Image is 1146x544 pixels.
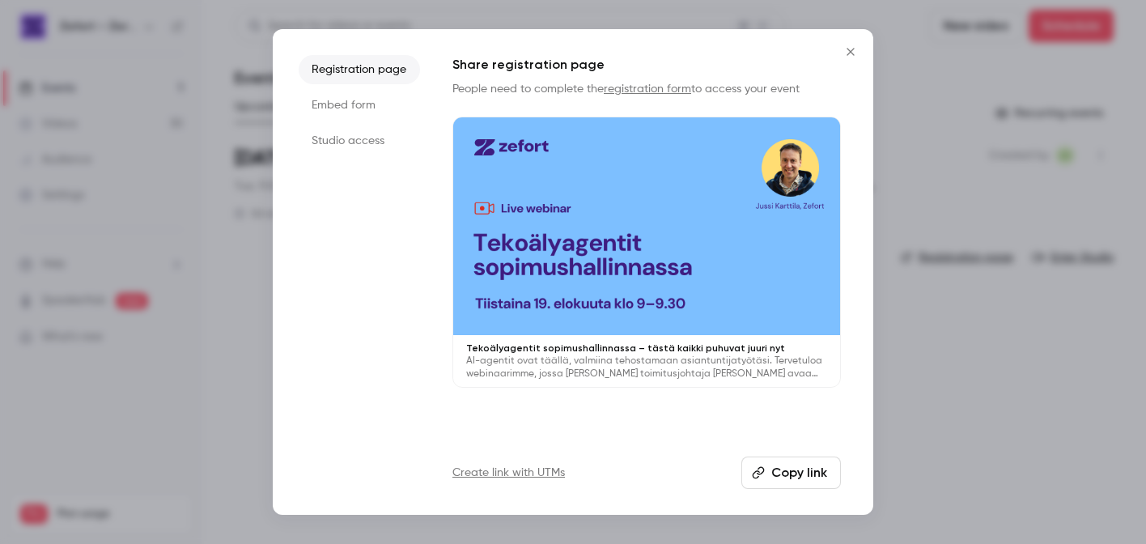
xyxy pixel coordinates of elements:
li: Registration page [299,55,420,84]
button: Close [834,36,867,68]
li: Embed form [299,91,420,120]
a: Create link with UTMs [452,465,565,481]
button: Copy link [741,457,841,489]
li: Studio access [299,126,420,155]
p: Tekoälyagentit sopimushallinnassa – tästä kaikki puhuvat juuri nyt [466,342,827,355]
h1: Share registration page [452,55,841,74]
a: Tekoälyagentit sopimushallinnassa – tästä kaikki puhuvat juuri nytAI-agentit ovat täällä, valmiin... [452,117,841,388]
p: People need to complete the to access your event [452,81,841,97]
p: AI-agentit ovat täällä, valmiina tehostamaan asiantuntijatyötäsi. Tervetuloa webinaarimme, jossa ... [466,355,827,380]
a: registration form [604,83,691,95]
